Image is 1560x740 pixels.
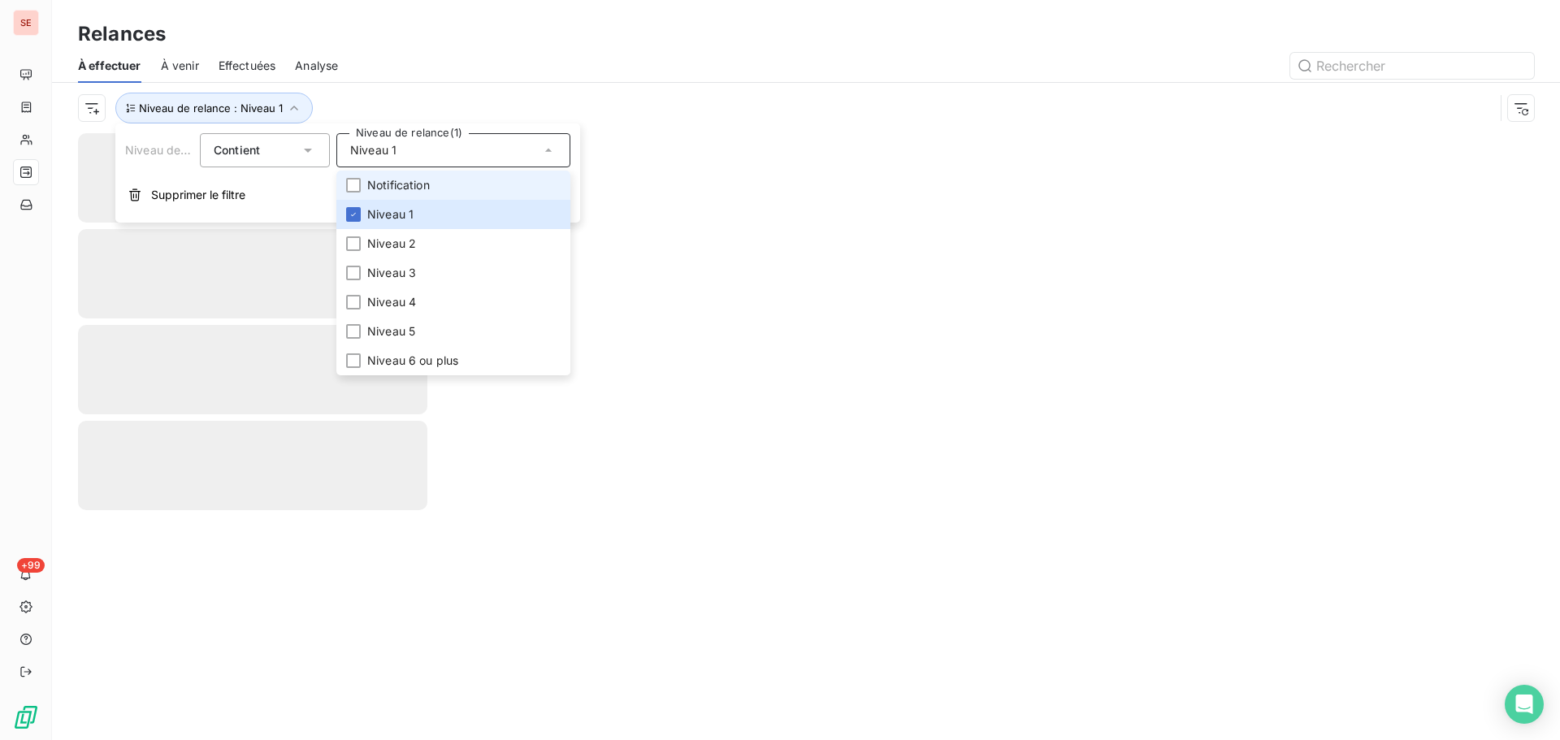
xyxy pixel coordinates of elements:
button: Niveau de relance : Niveau 1 [115,93,313,123]
span: À venir [161,58,199,74]
span: Niveau 1 [367,206,414,223]
span: Niveau 3 [367,265,416,281]
span: Niveau 4 [367,294,416,310]
div: Open Intercom Messenger [1505,685,1544,724]
span: Effectuées [219,58,276,74]
span: Niveau 6 ou plus [367,353,458,369]
img: Logo LeanPay [13,704,39,730]
span: Niveau de relance : Niveau 1 [139,102,283,115]
span: Niveau de relance [125,143,224,157]
span: Analyse [295,58,338,74]
input: Rechercher [1290,53,1534,79]
span: Niveau 2 [367,236,416,252]
span: Niveau 1 [350,142,396,158]
span: Notification [367,177,430,193]
span: +99 [17,558,45,573]
h3: Relances [78,19,166,49]
span: Supprimer le filtre [151,187,245,203]
button: Supprimer le filtre [115,177,580,213]
div: SE [13,10,39,36]
span: Niveau 5 [367,323,415,340]
span: Contient [214,143,260,157]
span: À effectuer [78,58,141,74]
